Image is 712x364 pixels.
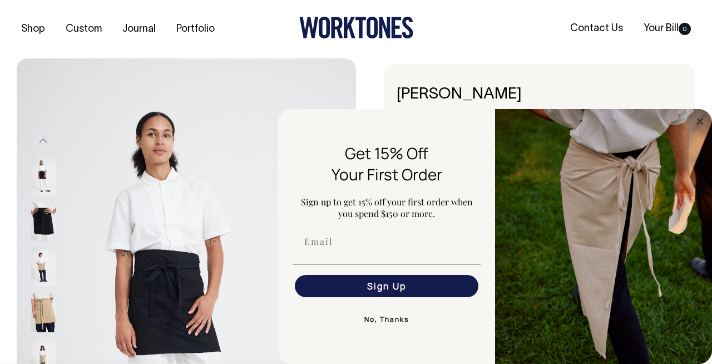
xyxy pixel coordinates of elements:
img: 5e34ad8f-4f05-4173-92a8-ea475ee49ac9.jpeg [495,109,712,364]
button: No, Thanks [293,308,481,331]
button: Close dialog [693,115,706,128]
h6: [PERSON_NAME] [397,86,683,104]
span: 0 [679,23,691,35]
button: Previous [35,128,52,153]
a: Custom [61,20,106,38]
a: Contact Us [566,19,627,38]
input: Email [295,230,478,253]
img: black [31,202,56,241]
div: FLYOUT Form [278,109,712,364]
img: khaki [31,248,56,287]
img: black [31,156,56,195]
span: Your First Order [332,164,442,185]
a: Shop [17,20,50,38]
img: khaki [31,293,56,332]
span: Get 15% Off [345,142,428,164]
button: Sign Up [295,275,478,297]
span: Sign up to get 15% off your first order when you spend $150 or more. [301,196,473,219]
a: Journal [118,20,160,38]
a: Portfolio [172,20,219,38]
a: Your Bill0 [639,19,695,38]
